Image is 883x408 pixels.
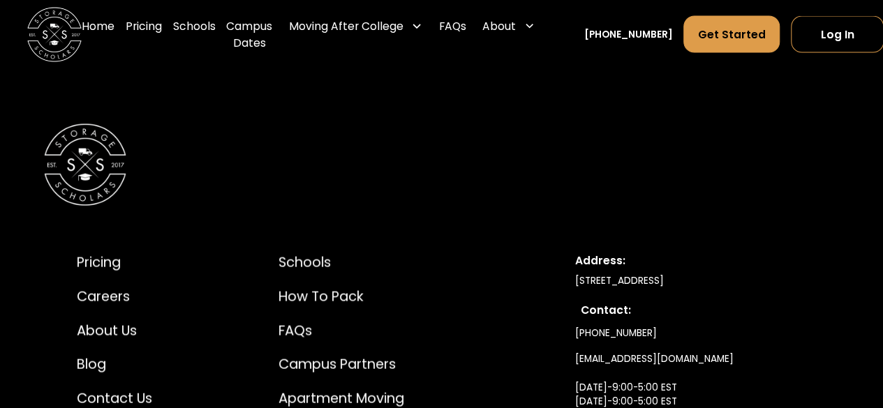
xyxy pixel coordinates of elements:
div: Moving After College [289,17,403,33]
a: Apartment Moving [279,388,404,408]
a: home [27,7,82,61]
a: Schools [173,7,216,61]
img: Storage Scholars main logo [27,7,82,61]
a: Schools [279,252,404,272]
a: Get Started [683,15,780,52]
a: Campus Dates [226,7,272,61]
div: Address: [574,252,806,268]
a: FAQs [438,7,466,61]
a: Contact Us [77,388,161,408]
div: Moving After College [283,7,428,45]
div: About [477,7,540,45]
a: How to Pack [279,286,404,306]
a: Pricing [126,7,162,61]
a: Careers [77,286,161,306]
a: About Us [77,320,161,340]
div: About [482,17,516,33]
div: [STREET_ADDRESS] [574,273,806,288]
a: FAQs [279,320,404,340]
a: Campus Partners [279,354,404,374]
a: Blog [77,354,161,374]
a: Home [82,7,114,61]
img: Storage Scholars Logomark. [44,123,126,205]
a: [PHONE_NUMBER] [574,321,656,346]
a: Pricing [77,252,161,272]
div: Contact: [580,301,801,317]
a: [PHONE_NUMBER] [584,27,672,42]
